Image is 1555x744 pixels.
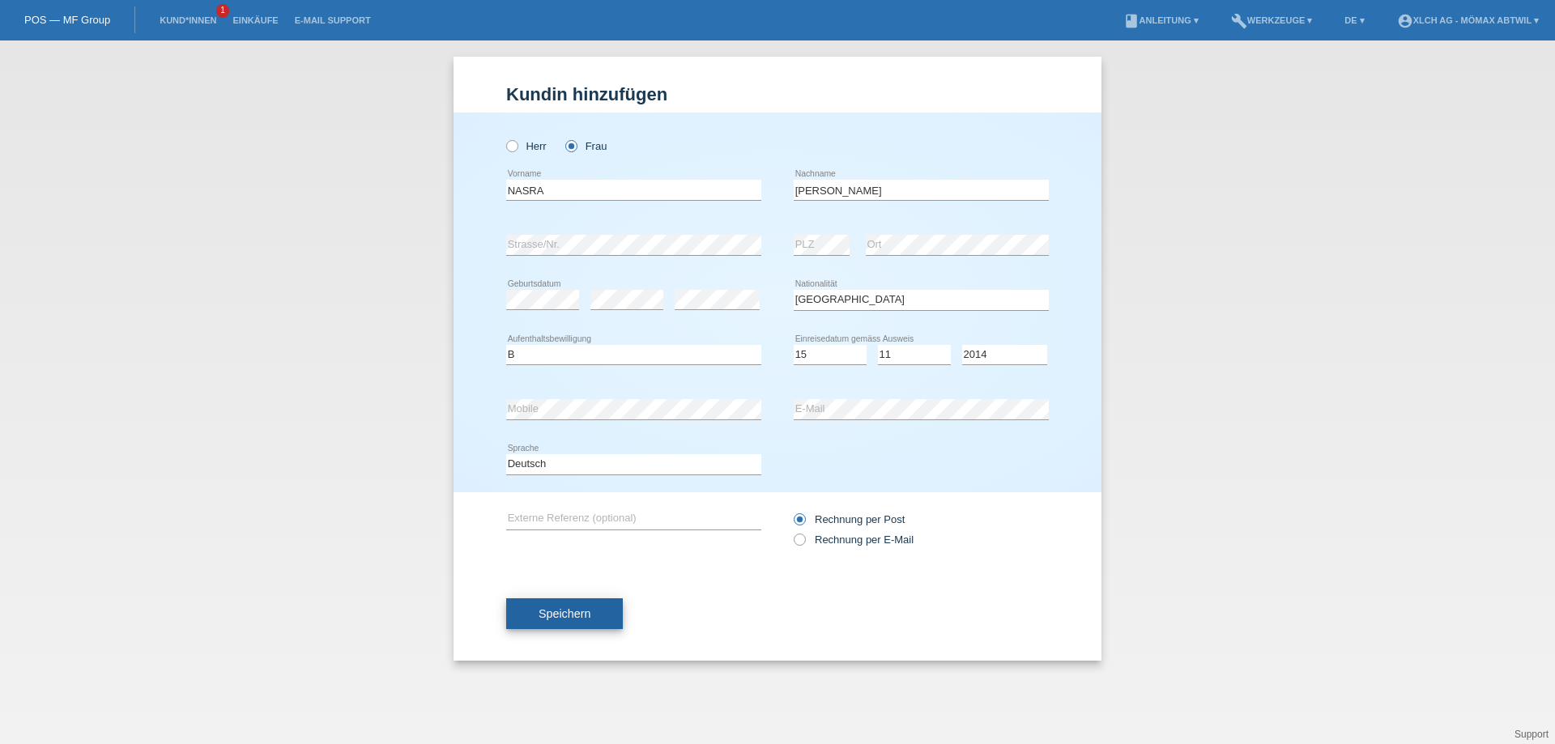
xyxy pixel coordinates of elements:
input: Rechnung per E-Mail [794,534,804,554]
i: book [1123,13,1140,29]
a: account_circleXLCH AG - Mömax Abtwil ▾ [1389,15,1547,25]
a: buildWerkzeuge ▾ [1223,15,1321,25]
span: Speichern [539,607,590,620]
button: Speichern [506,598,623,629]
input: Rechnung per Post [794,513,804,534]
a: Kund*innen [151,15,224,25]
label: Rechnung per Post [794,513,905,525]
label: Herr [506,140,547,152]
h1: Kundin hinzufügen [506,84,1049,104]
span: 1 [216,4,229,18]
input: Frau [565,140,576,151]
input: Herr [506,140,517,151]
a: E-Mail Support [287,15,379,25]
label: Rechnung per E-Mail [794,534,914,546]
a: bookAnleitung ▾ [1115,15,1207,25]
i: build [1231,13,1247,29]
a: Support [1515,729,1549,740]
a: Einkäufe [224,15,286,25]
label: Frau [565,140,607,152]
a: DE ▾ [1336,15,1372,25]
i: account_circle [1397,13,1413,29]
a: POS — MF Group [24,14,110,26]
